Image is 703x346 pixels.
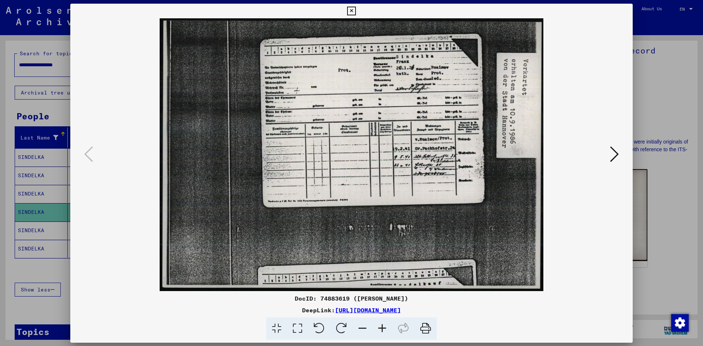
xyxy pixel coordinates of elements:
div: DocID: 74883619 ([PERSON_NAME]) [70,294,633,303]
div: Change consent [671,314,688,331]
a: [URL][DOMAIN_NAME] [335,306,401,314]
img: Change consent [671,314,689,332]
div: DeepLink: [70,306,633,315]
img: 001.jpg [95,18,608,291]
